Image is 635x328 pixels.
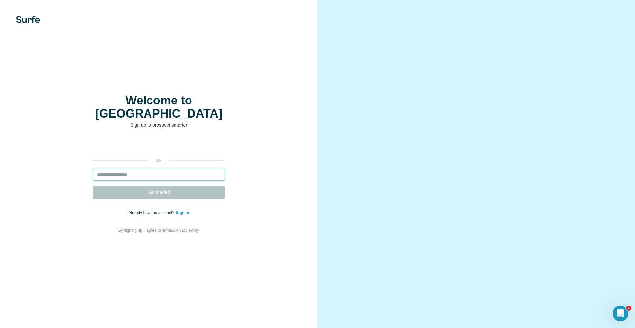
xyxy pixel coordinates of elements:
h1: Welcome to [GEOGRAPHIC_DATA] [93,94,225,120]
a: Sign in [176,210,189,215]
span: Already have an account? [129,210,176,215]
a: Privacy Policy [175,228,199,233]
iframe: Intercom live chat [613,306,628,321]
p: or [148,157,169,163]
p: Sign up to prospect smarter [93,122,225,128]
a: Terms [161,228,172,233]
iframe: Sign in with Google Button [89,138,228,153]
span: By signing up, I agree to & [118,228,199,233]
img: Surfe's logo [16,16,40,23]
span: 1 [626,306,631,311]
